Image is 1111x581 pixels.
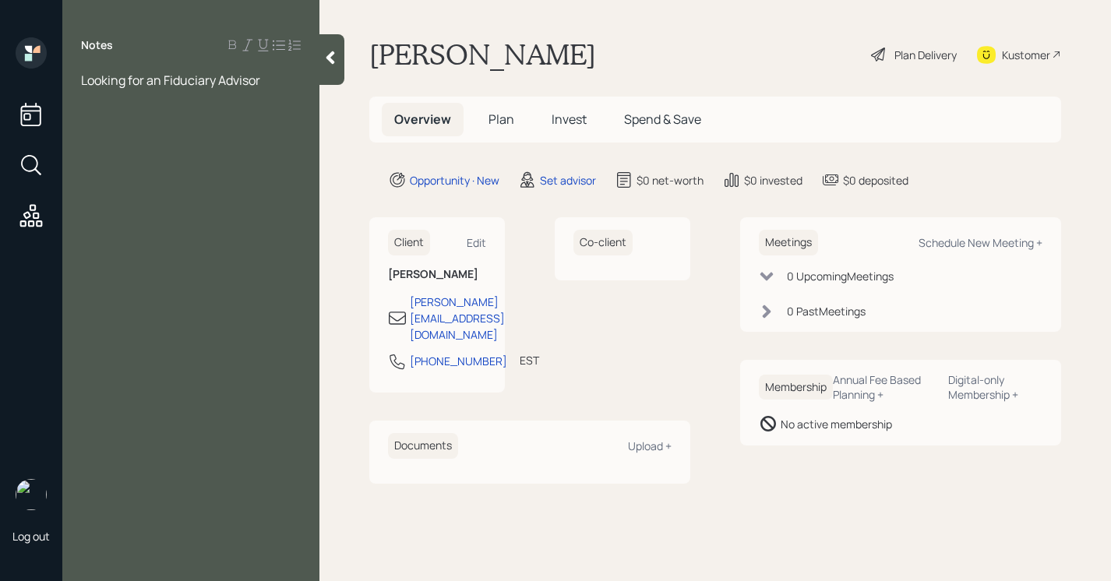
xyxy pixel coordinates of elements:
[520,352,539,368] div: EST
[843,172,908,188] div: $0 deposited
[637,172,704,188] div: $0 net-worth
[552,111,587,128] span: Invest
[759,230,818,255] h6: Meetings
[388,268,486,281] h6: [PERSON_NAME]
[81,72,260,89] span: Looking for an Fiduciary Advisor
[410,353,507,369] div: [PHONE_NUMBER]
[744,172,802,188] div: $0 invested
[540,172,596,188] div: Set advisor
[467,235,486,250] div: Edit
[394,111,451,128] span: Overview
[833,372,936,402] div: Annual Fee Based Planning +
[759,375,833,400] h6: Membership
[781,416,892,432] div: No active membership
[628,438,672,453] div: Upload +
[369,37,596,72] h1: [PERSON_NAME]
[573,230,633,255] h6: Co-client
[81,37,113,53] label: Notes
[388,433,458,459] h6: Documents
[787,303,866,319] div: 0 Past Meeting s
[488,111,514,128] span: Plan
[624,111,701,128] span: Spend & Save
[894,47,957,63] div: Plan Delivery
[948,372,1042,402] div: Digital-only Membership +
[787,268,894,284] div: 0 Upcoming Meeting s
[388,230,430,255] h6: Client
[410,294,505,343] div: [PERSON_NAME][EMAIL_ADDRESS][DOMAIN_NAME]
[12,529,50,544] div: Log out
[16,479,47,510] img: retirable_logo.png
[919,235,1042,250] div: Schedule New Meeting +
[410,172,499,188] div: Opportunity · New
[1002,47,1050,63] div: Kustomer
